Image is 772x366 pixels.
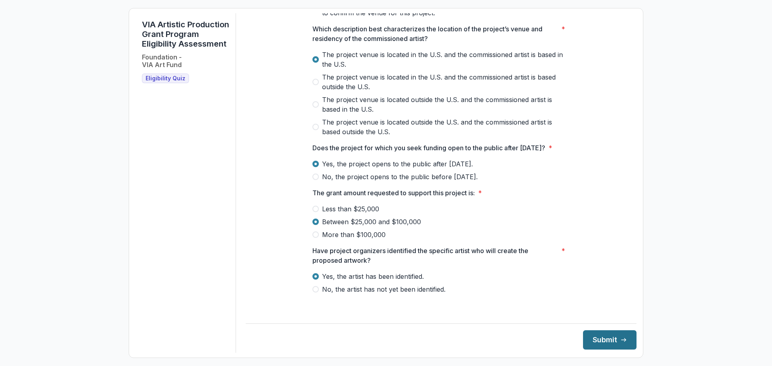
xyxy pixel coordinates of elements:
span: More than $100,000 [322,230,386,239]
h2: Foundation - VIA Art Fund [142,53,182,69]
span: The project venue is located in the U.S. and the commissioned artist is based in the U.S. [322,50,570,69]
button: Submit [583,330,636,350]
p: Which description best characterizes the location of the project’s venue and residency of the com... [312,24,558,43]
h1: VIA Artistic Production Grant Program Eligibility Assessment [142,20,229,49]
span: Yes, the project opens to the public after [DATE]. [322,159,473,169]
p: Have project organizers identified the specific artist who will create the proposed artwork? [312,246,558,265]
span: No, the artist has not yet been identified. [322,284,446,294]
span: No, the project opens to the public before [DATE]. [322,172,478,182]
span: The project venue is located outside the U.S. and the commissioned artist is based in the U.S. [322,95,570,114]
span: Yes, the artist has been identified. [322,272,424,281]
span: The project venue is located in the U.S. and the commissioned artist is based outside the U.S. [322,72,570,92]
p: Does the project for which you seek funding open to the public after [DATE]? [312,143,545,153]
p: The grant amount requested to support this project is: [312,188,475,198]
span: The project venue is located outside the U.S. and the commissioned artist is based outside the U.S. [322,117,570,137]
span: Eligibility Quiz [146,75,185,82]
span: Less than $25,000 [322,204,379,214]
span: Between $25,000 and $100,000 [322,217,421,227]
